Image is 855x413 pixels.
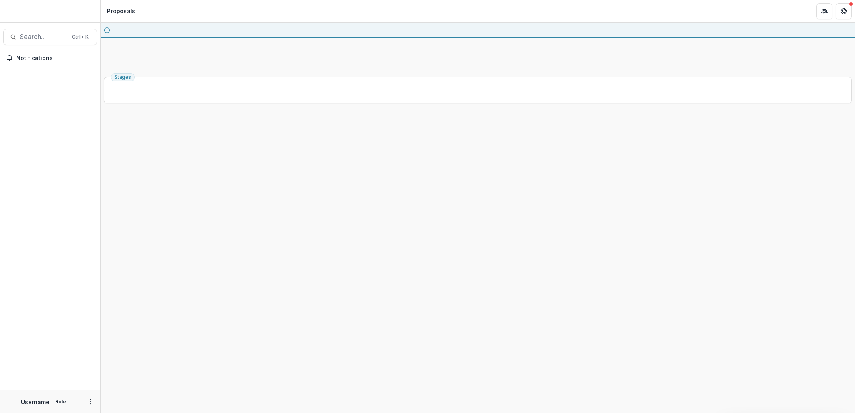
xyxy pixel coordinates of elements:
[16,55,94,62] span: Notifications
[53,398,68,405] p: Role
[107,7,135,15] div: Proposals
[21,398,50,406] p: Username
[104,5,138,17] nav: breadcrumb
[836,3,852,19] button: Get Help
[3,29,97,45] button: Search...
[86,397,95,407] button: More
[70,33,90,41] div: Ctrl + K
[20,33,67,41] span: Search...
[3,52,97,64] button: Notifications
[114,74,131,80] span: Stages
[816,3,832,19] button: Partners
